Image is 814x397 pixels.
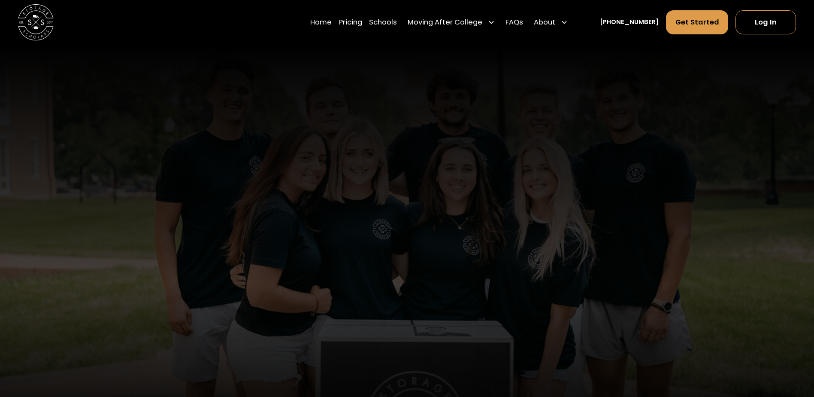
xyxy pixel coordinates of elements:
div: Moving After College [408,17,482,28]
a: [PHONE_NUMBER] [600,18,659,27]
a: Home [310,10,332,35]
a: Pricing [339,10,362,35]
a: Log In [735,10,796,34]
a: FAQs [505,10,523,35]
div: About [534,17,555,28]
a: Schools [369,10,397,35]
a: Get Started [666,10,729,34]
img: Storage Scholars main logo [18,4,54,40]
